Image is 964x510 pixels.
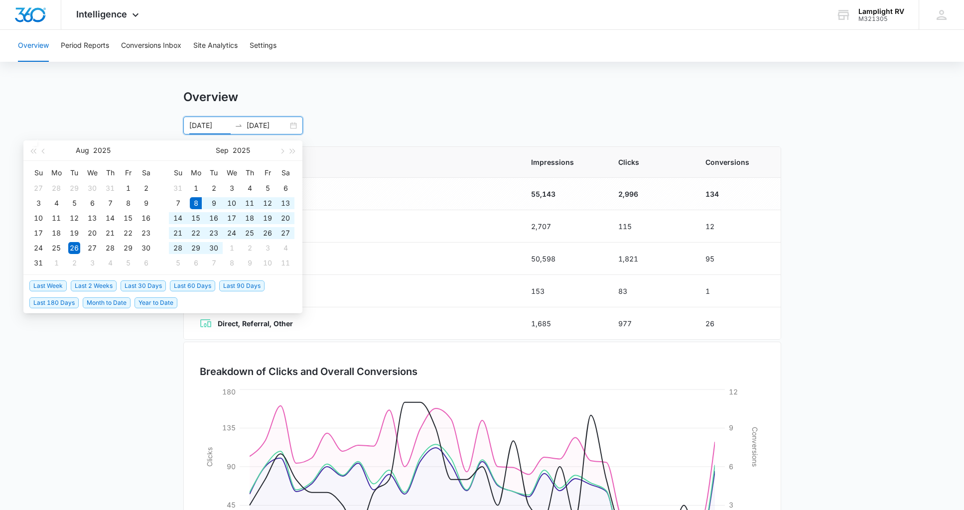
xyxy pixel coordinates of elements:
td: 2025-08-22 [119,226,137,241]
td: 2025-09-18 [241,211,259,226]
td: 2025-09-06 [276,181,294,196]
div: 10 [226,197,238,209]
div: 12 [68,212,80,224]
div: 30 [140,242,152,254]
span: Channel [200,157,507,167]
div: 17 [226,212,238,224]
td: 2025-09-04 [241,181,259,196]
div: 25 [50,242,62,254]
div: 8 [190,197,202,209]
div: 28 [50,182,62,194]
td: 2025-08-10 [29,211,47,226]
td: 2,707 [519,210,606,243]
div: 19 [262,212,274,224]
div: 30 [208,242,220,254]
td: 2025-10-08 [223,255,241,270]
td: 2025-10-11 [276,255,294,270]
td: 2025-08-23 [137,226,155,241]
td: 1,685 [519,307,606,340]
span: Impressions [531,157,594,167]
td: 2025-08-31 [169,181,187,196]
span: swap-right [235,122,243,129]
button: 2025 [233,140,250,160]
td: 2025-09-12 [259,196,276,211]
tspan: 12 [729,387,738,396]
td: 2025-10-10 [259,255,276,270]
td: 2025-09-05 [259,181,276,196]
div: 6 [86,197,98,209]
span: Last 2 Weeks [71,280,117,291]
div: account name [858,7,904,15]
div: 27 [86,242,98,254]
div: 9 [244,257,256,269]
div: 30 [86,182,98,194]
td: 50,598 [519,243,606,275]
th: Su [169,165,187,181]
div: 26 [68,242,80,254]
td: 2025-08-05 [65,196,83,211]
div: 7 [172,197,184,209]
th: Fr [259,165,276,181]
button: Sep [216,140,229,160]
span: Year to Date [135,297,177,308]
div: 2 [68,257,80,269]
td: 2025-08-13 [83,211,101,226]
button: Aug [76,140,89,160]
td: 2025-09-14 [169,211,187,226]
td: 2025-07-30 [83,181,101,196]
td: 2025-08-12 [65,211,83,226]
th: Th [241,165,259,181]
td: 2025-10-01 [223,241,241,255]
td: 2025-09-16 [205,211,223,226]
div: 8 [122,197,134,209]
td: 2025-09-04 [101,255,119,270]
div: 5 [262,182,274,194]
div: 5 [122,257,134,269]
span: to [235,122,243,129]
td: 2025-08-31 [29,255,47,270]
td: 2025-09-27 [276,226,294,241]
div: 26 [262,227,274,239]
div: 3 [86,257,98,269]
div: 1 [190,182,202,194]
th: Su [29,165,47,181]
div: 20 [279,212,291,224]
th: We [223,165,241,181]
div: account id [858,15,904,22]
button: Conversions Inbox [121,30,181,62]
td: 2025-08-25 [47,241,65,255]
div: 3 [226,182,238,194]
div: 23 [140,227,152,239]
td: 55,143 [519,178,606,210]
div: 7 [208,257,220,269]
div: 11 [50,212,62,224]
span: Conversions [705,157,765,167]
td: 2025-07-28 [47,181,65,196]
th: Tu [205,165,223,181]
div: 23 [208,227,220,239]
th: Th [101,165,119,181]
td: 2025-08-09 [137,196,155,211]
td: 134 [693,178,781,210]
td: 2025-09-30 [205,241,223,255]
td: 2025-09-05 [119,255,137,270]
td: 2025-08-14 [101,211,119,226]
div: 31 [104,182,116,194]
td: 2025-10-04 [276,241,294,255]
td: 2025-08-27 [83,241,101,255]
td: 2025-09-13 [276,196,294,211]
span: Clicks [618,157,682,167]
td: 2025-08-30 [137,241,155,255]
td: 12 [693,210,781,243]
div: 24 [32,242,44,254]
td: 2025-09-15 [187,211,205,226]
div: 15 [190,212,202,224]
div: 7 [104,197,116,209]
div: 9 [140,197,152,209]
div: 29 [122,242,134,254]
td: 2025-09-29 [187,241,205,255]
div: 20 [86,227,98,239]
input: End date [247,120,288,131]
td: 2025-08-04 [47,196,65,211]
td: 2025-09-03 [223,181,241,196]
